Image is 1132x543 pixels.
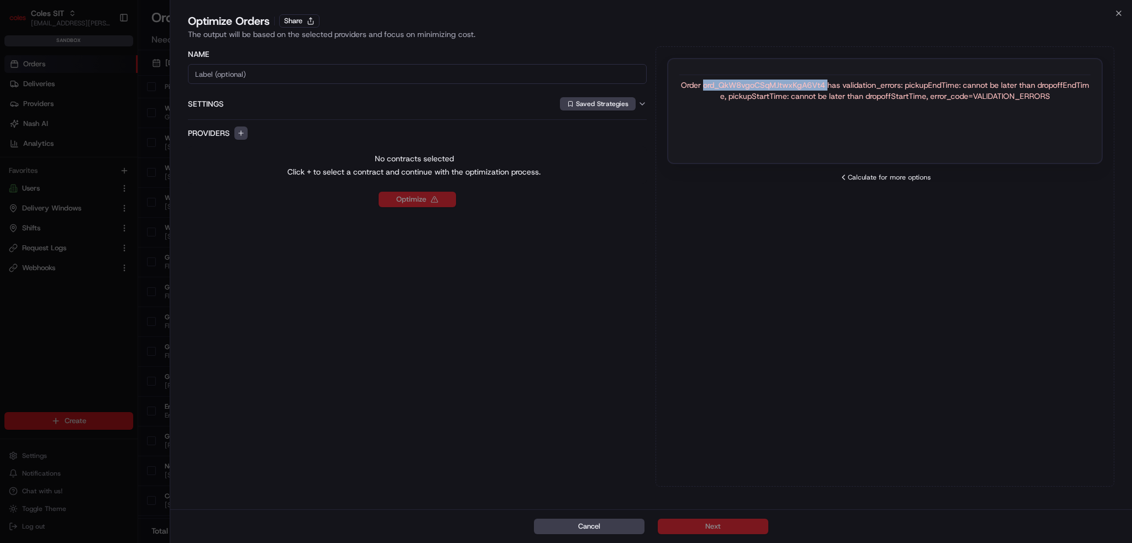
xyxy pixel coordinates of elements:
[188,13,270,29] div: Optimize Orders
[534,519,644,534] button: Cancel
[188,98,558,109] label: Settings
[38,106,181,117] div: Start new chat
[188,128,230,139] label: Providers
[188,64,647,84] input: Label (optional)
[110,187,134,196] span: Pylon
[560,97,636,110] button: Saved Strategies
[188,29,1114,40] div: The output will be based on the selected providers and focus on minimizing cost.
[7,156,89,176] a: 📗Knowledge Base
[287,166,541,177] p: Click + to select a contract and continue with the optimization process.
[188,109,201,122] button: Start new chat
[188,88,647,119] button: SettingsSaved Strategies
[375,153,454,164] p: No contracts selected
[78,187,134,196] a: Powered byPylon
[667,173,1103,182] div: Calculate for more options
[188,49,209,60] label: Name
[93,161,102,170] div: 💻
[11,106,31,125] img: 1736555255976-a54dd68f-1ca7-489b-9aae-adbdc363a1c4
[22,160,85,171] span: Knowledge Base
[679,80,1091,102] div: Order ord_QkW8vgoCSqMJtwxKgA6Vt4 has validation_errors: pickupEndTime: cannot be later than dropo...
[38,117,140,125] div: We're available if you need us!
[104,160,177,171] span: API Documentation
[11,44,201,62] p: Welcome 👋
[29,71,182,83] input: Clear
[279,14,319,28] button: Share
[11,11,33,33] img: Nash
[11,161,20,170] div: 📗
[89,156,182,176] a: 💻API Documentation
